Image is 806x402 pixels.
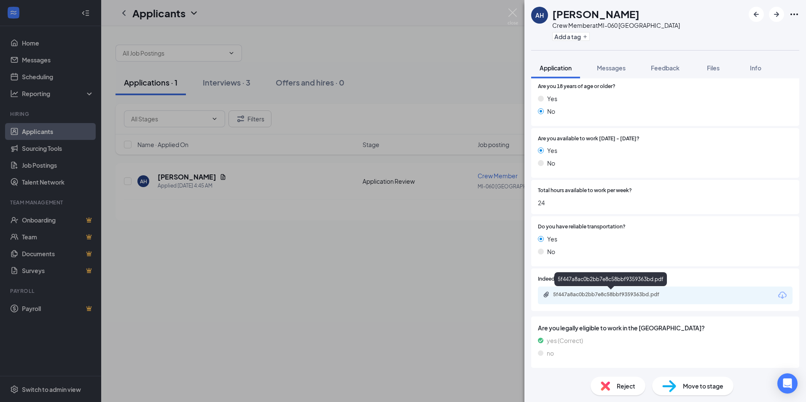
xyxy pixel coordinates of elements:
div: 5f447a8ac0b2bb7e8c58bbf9359363bd.pdf [554,272,667,286]
span: Application [540,64,572,72]
div: Crew Member at MI-060 [GEOGRAPHIC_DATA] [552,21,680,29]
span: Messages [597,64,626,72]
div: AH [535,11,544,19]
span: Feedback [651,64,680,72]
span: Files [707,64,720,72]
span: Are you available to work [DATE] - [DATE]? [538,135,639,143]
span: Yes [547,146,557,155]
svg: Plus [583,34,588,39]
span: Yes [547,94,557,103]
button: PlusAdd a tag [552,32,590,41]
span: Reject [617,381,635,391]
div: 5f447a8ac0b2bb7e8c58bbf9359363bd.pdf [553,291,671,298]
span: No [547,107,555,116]
span: 24 [538,198,793,207]
h1: [PERSON_NAME] [552,7,639,21]
svg: ArrowLeftNew [751,9,761,19]
button: ArrowRight [769,7,784,22]
svg: Download [777,290,787,300]
a: Paperclip5f447a8ac0b2bb7e8c58bbf9359363bd.pdf [543,291,680,299]
svg: Paperclip [543,291,550,298]
span: Info [750,64,761,72]
span: No [547,158,555,168]
span: Are you 18 years of age or older? [538,83,615,91]
div: Open Intercom Messenger [777,373,798,394]
span: Total hours available to work per week? [538,187,632,195]
button: ArrowLeftNew [749,7,764,22]
span: Are you legally eligible to work in the [GEOGRAPHIC_DATA]? [538,323,793,332]
span: Do you have reliable transportation? [538,223,626,231]
span: yes (Correct) [547,336,583,345]
svg: Ellipses [789,9,799,19]
span: Yes [547,234,557,244]
span: No [547,247,555,256]
svg: ArrowRight [771,9,782,19]
span: no [547,348,554,358]
span: Indeed Resume [538,275,575,283]
span: Move to stage [683,381,723,391]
